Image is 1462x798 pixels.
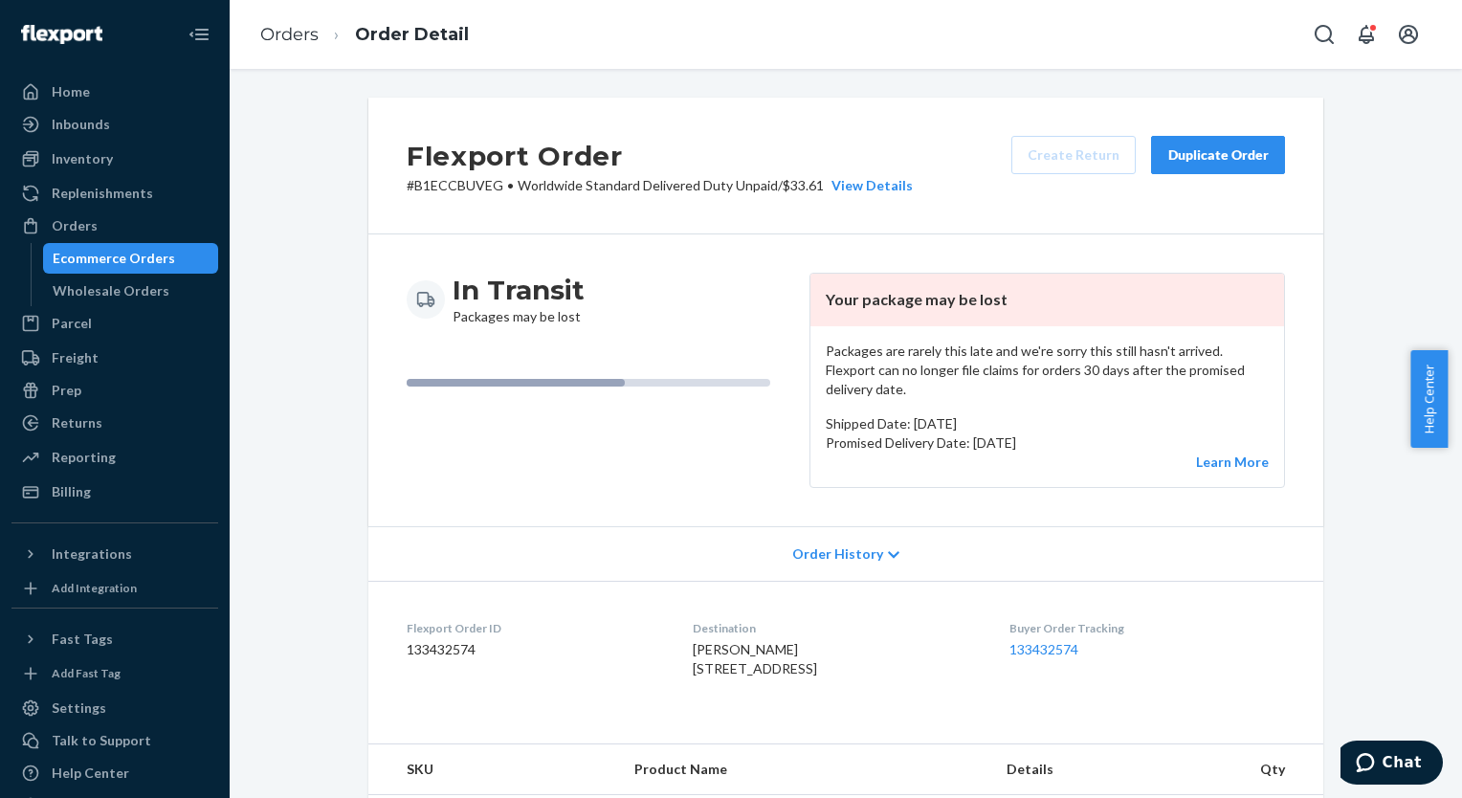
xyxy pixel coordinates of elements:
[1009,641,1078,657] a: 133432574
[52,216,98,235] div: Orders
[1151,136,1285,174] button: Duplicate Order
[407,640,662,659] dd: 133432574
[52,413,102,432] div: Returns
[11,178,218,209] a: Replenishments
[11,662,218,685] a: Add Fast Tag
[619,744,991,795] th: Product Name
[826,433,1269,453] p: Promised Delivery Date: [DATE]
[453,273,585,307] h3: In Transit
[245,7,484,63] ol: breadcrumbs
[11,144,218,174] a: Inventory
[355,24,469,45] a: Order Detail
[53,281,169,300] div: Wholesale Orders
[11,308,218,339] a: Parcel
[11,77,218,107] a: Home
[826,342,1269,399] p: Packages are rarely this late and we're sorry this still hasn't arrived. Flexport can no longer f...
[11,725,218,756] button: Talk to Support
[52,630,113,649] div: Fast Tags
[1201,744,1323,795] th: Qty
[1167,145,1269,165] div: Duplicate Order
[407,136,913,176] h2: Flexport Order
[1305,15,1343,54] button: Open Search Box
[180,15,218,54] button: Close Navigation
[1009,620,1285,636] dt: Buyer Order Tracking
[52,348,99,367] div: Freight
[11,477,218,507] a: Billing
[11,408,218,438] a: Returns
[453,273,585,326] div: Packages may be lost
[52,764,129,783] div: Help Center
[52,580,137,596] div: Add Integration
[518,177,778,193] span: Worldwide Standard Delivered Duty Unpaid
[1196,454,1269,470] a: Learn More
[507,177,514,193] span: •
[693,620,978,636] dt: Destination
[792,544,883,564] span: Order History
[11,758,218,788] a: Help Center
[11,624,218,654] button: Fast Tags
[52,115,110,134] div: Inbounds
[52,381,81,400] div: Prep
[52,314,92,333] div: Parcel
[21,25,102,44] img: Flexport logo
[52,149,113,168] div: Inventory
[11,343,218,373] a: Freight
[52,82,90,101] div: Home
[407,620,662,636] dt: Flexport Order ID
[11,109,218,140] a: Inbounds
[11,375,218,406] a: Prep
[1340,741,1443,788] iframe: Opens a widget where you can chat to one of our agents
[810,274,1284,326] header: Your package may be lost
[1410,350,1448,448] button: Help Center
[826,414,1269,433] p: Shipped Date: [DATE]
[52,665,121,681] div: Add Fast Tag
[43,276,219,306] a: Wholesale Orders
[52,544,132,564] div: Integrations
[43,243,219,274] a: Ecommerce Orders
[1011,136,1136,174] button: Create Return
[52,698,106,718] div: Settings
[368,744,619,795] th: SKU
[11,442,218,473] a: Reporting
[11,211,218,241] a: Orders
[52,731,151,750] div: Talk to Support
[11,577,218,600] a: Add Integration
[53,249,175,268] div: Ecommerce Orders
[1347,15,1385,54] button: Open notifications
[693,641,817,676] span: [PERSON_NAME] [STREET_ADDRESS]
[824,176,913,195] button: View Details
[52,184,153,203] div: Replenishments
[991,744,1202,795] th: Details
[52,482,91,501] div: Billing
[260,24,319,45] a: Orders
[407,176,913,195] p: # B1ECCBUVEG / $33.61
[11,539,218,569] button: Integrations
[1389,15,1428,54] button: Open account menu
[11,693,218,723] a: Settings
[52,448,116,467] div: Reporting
